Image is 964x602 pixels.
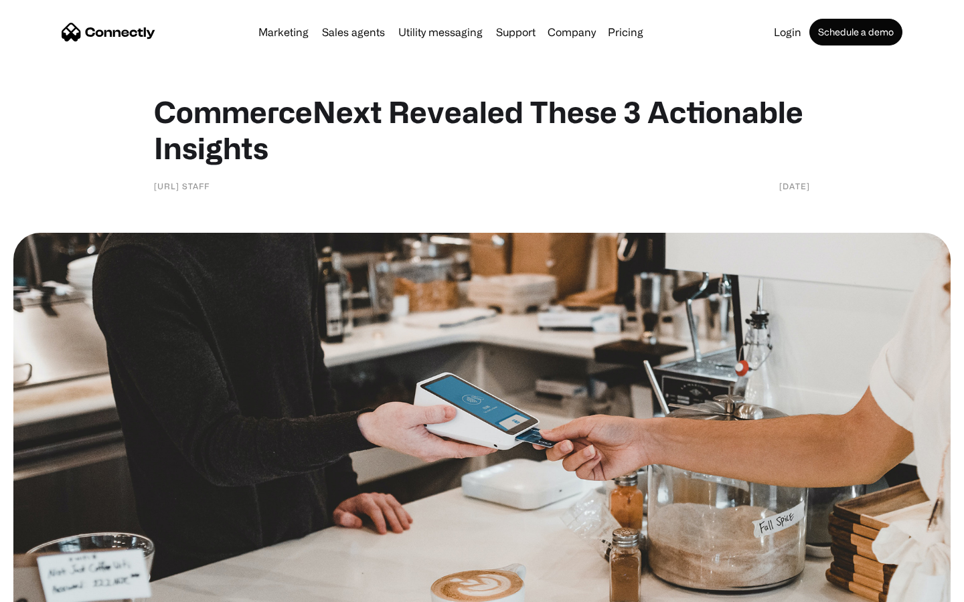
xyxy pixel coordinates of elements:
[154,94,810,166] h1: CommerceNext Revealed These 3 Actionable Insights
[393,27,488,37] a: Utility messaging
[154,179,210,193] div: [URL] Staff
[809,19,902,45] a: Schedule a demo
[13,579,80,597] aside: Language selected: English
[317,27,390,37] a: Sales agents
[27,579,80,597] ul: Language list
[491,27,541,37] a: Support
[548,23,596,41] div: Company
[602,27,649,37] a: Pricing
[779,179,810,193] div: [DATE]
[253,27,314,37] a: Marketing
[769,27,807,37] a: Login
